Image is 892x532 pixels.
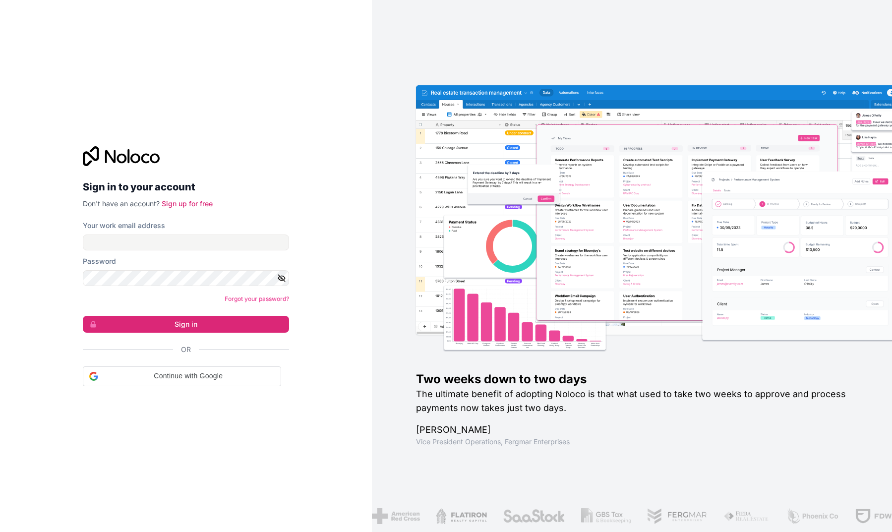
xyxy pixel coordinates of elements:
h1: Vice President Operations , Fergmar Enterprises [416,437,860,447]
img: /assets/gbstax-C-GtDUiK.png [581,508,631,524]
label: Your work email address [83,221,165,231]
input: Password [83,270,289,286]
span: Don't have an account? [83,199,160,208]
span: Or [181,345,191,355]
a: Forgot your password? [225,295,289,302]
img: /assets/saastock-C6Zbiodz.png [503,508,565,524]
span: Continue with Google [102,371,275,381]
img: /assets/fergmar-CudnrXN5.png [647,508,708,524]
h2: The ultimate benefit of adopting Noloco is that what used to take two weeks to approve and proces... [416,387,860,415]
img: /assets/american-red-cross-BAupjrZR.png [371,508,419,524]
h1: [PERSON_NAME] [416,423,860,437]
img: /assets/phoenix-BREaitsQ.png [785,508,839,524]
div: Continue with Google [83,366,281,386]
input: Email address [83,235,289,250]
button: Sign in [83,316,289,333]
label: Password [83,256,116,266]
img: /assets/fiera-fwj2N5v4.png [723,508,770,524]
img: /assets/flatiron-C8eUkumj.png [435,508,487,524]
h2: Sign in to your account [83,178,289,196]
a: Sign up for free [162,199,213,208]
h1: Two weeks down to two days [416,371,860,387]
